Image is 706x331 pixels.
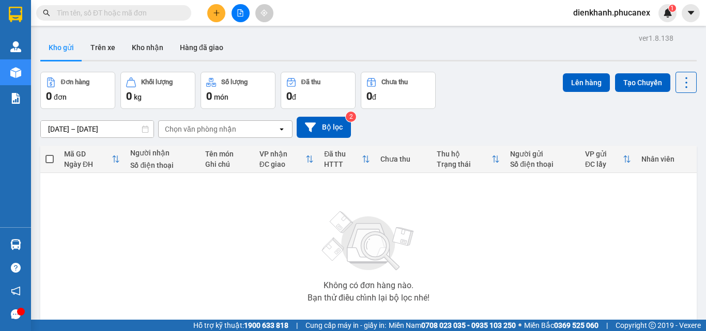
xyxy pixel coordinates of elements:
[54,93,67,101] span: đơn
[554,321,598,329] strong: 0369 525 060
[380,155,426,163] div: Chưa thu
[11,263,21,273] span: question-circle
[10,67,21,78] img: warehouse-icon
[641,155,692,163] div: Nhân viên
[172,35,232,60] button: Hàng đã giao
[524,320,598,331] span: Miền Bắc
[259,150,306,158] div: VP nhận
[64,150,112,158] div: Mã GD
[563,73,610,92] button: Lên hàng
[10,41,21,52] img: warehouse-icon
[308,294,429,302] div: Bạn thử điều chỉnh lại bộ lọc nhé!
[11,309,21,319] span: message
[213,9,220,17] span: plus
[510,150,575,158] div: Người gửi
[11,286,21,296] span: notification
[437,160,492,168] div: Trạng thái
[43,9,50,17] span: search
[126,90,132,102] span: 0
[366,90,372,102] span: 0
[278,125,286,133] svg: open
[10,93,21,104] img: solution-icon
[639,33,673,44] div: ver 1.8.138
[40,72,115,109] button: Đơn hàng0đơn
[324,281,413,290] div: Không có đơn hàng nào.
[237,9,244,17] span: file-add
[615,73,670,92] button: Tạo Chuyến
[201,72,275,109] button: Số lượng0món
[437,150,492,158] div: Thu hộ
[510,160,575,168] div: Số điện thoại
[193,320,288,331] span: Hỗ trợ kỹ thuật:
[41,121,154,137] input: Select a date range.
[361,72,436,109] button: Chưa thu0đ
[565,6,658,19] span: dienkhanh.phucanex
[82,35,124,60] button: Trên xe
[389,320,516,331] span: Miền Nam
[297,117,351,138] button: Bộ lọc
[663,8,672,18] img: icon-new-feature
[124,35,172,60] button: Kho nhận
[205,150,249,158] div: Tên món
[286,90,292,102] span: 0
[64,160,112,168] div: Ngày ĐH
[585,160,623,168] div: ĐC lấy
[232,4,250,22] button: file-add
[57,7,179,19] input: Tìm tên, số ĐT hoặc mã đơn
[134,93,142,101] span: kg
[120,72,195,109] button: Khối lượng0kg
[260,9,268,17] span: aim
[206,90,212,102] span: 0
[606,320,608,331] span: |
[649,322,656,329] span: copyright
[165,124,236,134] div: Chọn văn phòng nhận
[207,4,225,22] button: plus
[255,4,273,22] button: aim
[346,112,356,122] sup: 2
[296,320,298,331] span: |
[305,320,386,331] span: Cung cấp máy in - giấy in:
[669,5,676,12] sup: 1
[324,150,362,158] div: Đã thu
[130,149,195,157] div: Người nhận
[381,78,408,86] div: Chưa thu
[301,78,320,86] div: Đã thu
[61,78,89,86] div: Đơn hàng
[254,146,319,173] th: Toggle SortBy
[518,323,521,327] span: ⚪️
[205,160,249,168] div: Ghi chú
[46,90,52,102] span: 0
[141,78,173,86] div: Khối lượng
[292,93,296,101] span: đ
[59,146,125,173] th: Toggle SortBy
[40,35,82,60] button: Kho gửi
[221,78,248,86] div: Số lượng
[244,321,288,329] strong: 1900 633 818
[670,5,674,12] span: 1
[259,160,306,168] div: ĐC giao
[686,8,696,18] span: caret-down
[9,7,22,22] img: logo-vxr
[585,150,623,158] div: VP gửi
[324,160,362,168] div: HTTT
[372,93,376,101] span: đ
[130,161,195,169] div: Số điện thoại
[10,239,21,250] img: warehouse-icon
[317,205,420,277] img: svg+xml;base64,PHN2ZyBjbGFzcz0ibGlzdC1wbHVnX19zdmciIHhtbG5zPSJodHRwOi8vd3d3LnczLm9yZy8yMDAwL3N2Zy...
[214,93,228,101] span: món
[432,146,505,173] th: Toggle SortBy
[319,146,375,173] th: Toggle SortBy
[580,146,636,173] th: Toggle SortBy
[421,321,516,329] strong: 0708 023 035 - 0935 103 250
[281,72,356,109] button: Đã thu0đ
[682,4,700,22] button: caret-down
